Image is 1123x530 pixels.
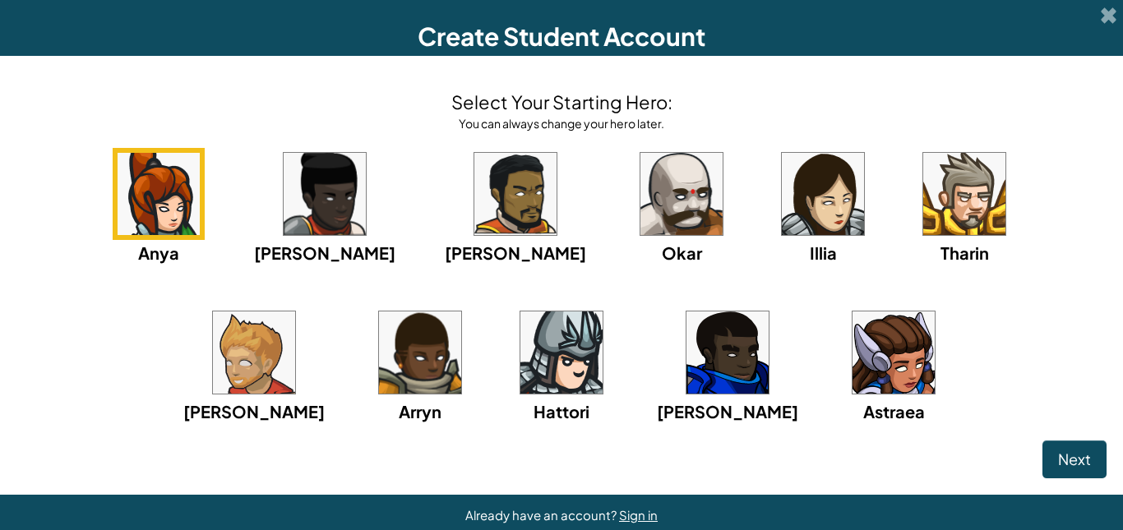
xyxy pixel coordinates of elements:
img: portrait.png [474,153,557,235]
span: [PERSON_NAME] [657,401,798,422]
img: portrait.png [213,311,295,394]
span: Next [1058,449,1091,468]
div: You can always change your hero later. [451,115,672,131]
span: [PERSON_NAME] [183,401,325,422]
img: portrait.png [686,311,769,394]
img: portrait.png [284,153,366,235]
span: Okar [662,242,702,263]
span: Tharin [940,242,989,263]
img: portrait.png [640,153,723,235]
img: portrait.png [520,311,603,394]
span: [PERSON_NAME] [445,242,586,263]
h4: Select Your Starting Hero: [451,89,672,115]
span: Create Student Account [418,21,705,52]
img: portrait.png [853,311,935,394]
span: Hattori [534,401,589,422]
span: Arryn [399,401,441,422]
span: [PERSON_NAME] [254,242,395,263]
span: Already have an account? [465,507,619,523]
a: Sign in [619,507,658,523]
span: Anya [138,242,179,263]
img: portrait.png [782,153,864,235]
img: portrait.png [379,311,461,394]
img: portrait.png [923,153,1005,235]
span: Illia [810,242,837,263]
img: portrait.png [118,153,200,235]
button: Next [1042,440,1107,478]
span: Astraea [863,401,925,422]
